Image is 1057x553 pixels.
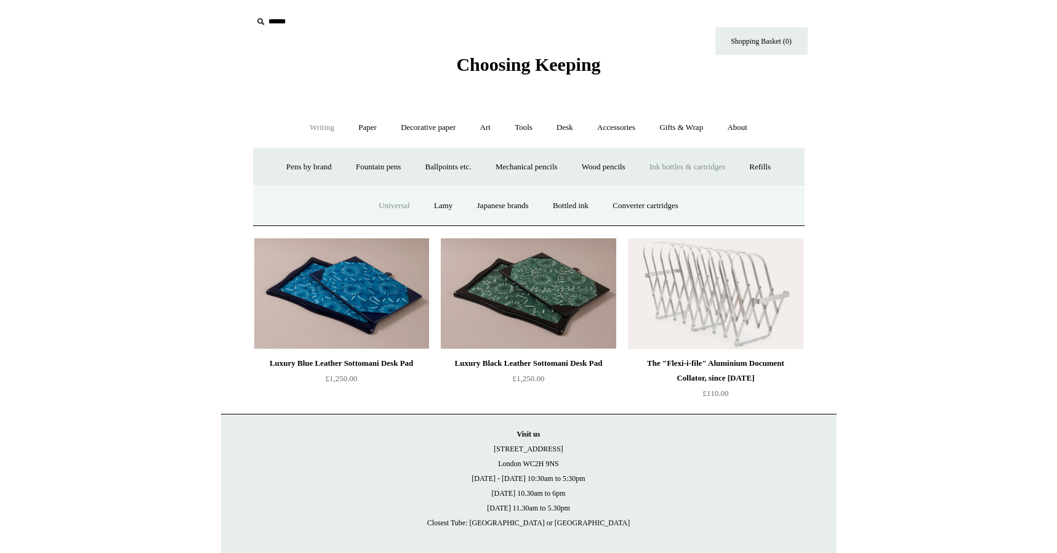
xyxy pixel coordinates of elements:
[368,190,421,222] a: Universal
[545,111,584,144] a: Desk
[504,111,544,144] a: Tools
[444,356,613,371] div: Luxury Black Leather Sottomani Desk Pad
[648,111,714,144] a: Gifts & Wrap
[299,111,345,144] a: Writing
[628,238,803,349] a: The "Flexi-i-file" Aluminium Document Collator, since 1941 The "Flexi-i-file" Aluminium Document ...
[254,356,429,406] a: Luxury Blue Leather Sottomani Desk Pad £1,250.00
[715,27,808,55] a: Shopping Basket (0)
[571,151,637,184] a: Wood pencils
[456,54,600,75] span: Choosing Keeping
[390,111,467,144] a: Decorative paper
[345,151,412,184] a: Fountain pens
[586,111,646,144] a: Accessories
[275,151,343,184] a: Pens by brand
[456,64,600,73] a: Choosing Keeping
[441,238,616,349] img: Luxury Black Leather Sottomani Desk Pad
[628,238,803,349] img: The "Flexi-i-file" Aluminium Document Collator, since 1941
[703,389,729,398] span: £110.00
[233,427,824,530] p: [STREET_ADDRESS] London WC2H 9NS [DATE] - [DATE] 10:30am to 5:30pm [DATE] 10.30am to 6pm [DATE] 1...
[601,190,689,222] a: Converter cartridges
[628,356,803,406] a: The "Flexi-i-file" Aluminium Document Collator, since [DATE] £110.00
[257,356,426,371] div: Luxury Blue Leather Sottomani Desk Pad
[326,374,358,383] span: £1,250.00
[347,111,388,144] a: Paper
[631,356,800,385] div: The "Flexi-i-file" Aluminium Document Collator, since [DATE]
[466,190,540,222] a: Japanese brands
[638,151,736,184] a: Ink bottles & cartridges
[716,111,758,144] a: About
[254,238,429,349] a: Luxury Blue Leather Sottomani Desk Pad Luxury Blue Leather Sottomani Desk Pad
[484,151,569,184] a: Mechanical pencils
[517,430,541,438] strong: Visit us
[542,190,600,222] a: Bottled ink
[738,151,782,184] a: Refills
[441,356,616,406] a: Luxury Black Leather Sottomani Desk Pad £1,250.00
[254,238,429,349] img: Luxury Blue Leather Sottomani Desk Pad
[441,238,616,349] a: Luxury Black Leather Sottomani Desk Pad Luxury Black Leather Sottomani Desk Pad
[414,151,483,184] a: Ballpoints etc.
[513,374,545,383] span: £1,250.00
[423,190,464,222] a: Lamy
[469,111,502,144] a: Art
